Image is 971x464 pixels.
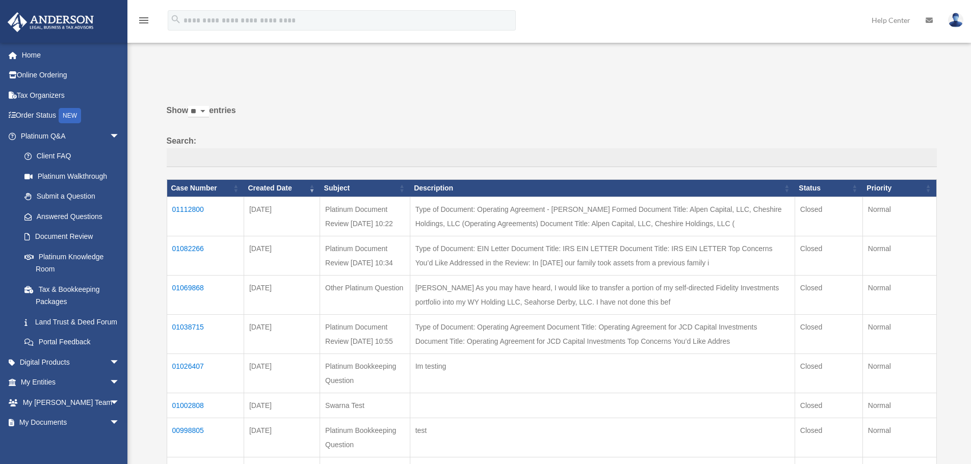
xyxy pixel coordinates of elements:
[244,236,320,275] td: [DATE]
[795,236,862,275] td: Closed
[167,353,244,393] td: 01026407
[167,180,244,197] th: Case Number: activate to sort column ascending
[7,372,135,393] a: My Entitiesarrow_drop_down
[410,418,795,457] td: test
[167,393,244,418] td: 01002808
[167,275,244,314] td: 01069868
[14,166,130,186] a: Platinum Walkthrough
[110,413,130,433] span: arrow_drop_down
[320,180,410,197] th: Subject: activate to sort column ascending
[862,180,936,197] th: Priority: activate to sort column ascending
[167,103,937,128] label: Show entries
[795,180,862,197] th: Status: activate to sort column ascending
[795,197,862,236] td: Closed
[7,105,135,126] a: Order StatusNEW
[244,393,320,418] td: [DATE]
[7,413,135,433] a: My Documentsarrow_drop_down
[862,314,936,353] td: Normal
[862,353,936,393] td: Normal
[795,314,862,353] td: Closed
[862,275,936,314] td: Normal
[110,392,130,413] span: arrow_drop_down
[7,45,135,65] a: Home
[167,236,244,275] td: 01082266
[167,314,244,353] td: 01038715
[7,85,135,105] a: Tax Organizers
[244,197,320,236] td: [DATE]
[7,126,130,146] a: Platinum Q&Aarrow_drop_down
[410,236,795,275] td: Type of Document: EIN Letter Document Title: IRS EIN LETTER Document Title: IRS EIN LETTER Top Co...
[188,106,209,118] select: Showentries
[5,12,97,32] img: Anderson Advisors Platinum Portal
[244,314,320,353] td: [DATE]
[320,275,410,314] td: Other Platinum Question
[7,65,135,86] a: Online Ordering
[110,126,130,147] span: arrow_drop_down
[410,275,795,314] td: [PERSON_NAME] As you may have heard, I would like to transfer a portion of my self-directed Fidel...
[244,275,320,314] td: [DATE]
[410,180,795,197] th: Description: activate to sort column ascending
[59,108,81,123] div: NEW
[14,227,130,247] a: Document Review
[14,206,125,227] a: Answered Questions
[862,418,936,457] td: Normal
[138,14,150,26] i: menu
[14,186,130,207] a: Submit a Question
[410,314,795,353] td: Type of Document: Operating Agreement Document Title: Operating Agreement for JCD Capital Investm...
[167,148,937,168] input: Search:
[7,392,135,413] a: My [PERSON_NAME] Teamarrow_drop_down
[14,332,130,352] a: Portal Feedback
[795,418,862,457] td: Closed
[138,18,150,26] a: menu
[170,14,181,25] i: search
[862,393,936,418] td: Normal
[948,13,963,28] img: User Pic
[14,312,130,332] a: Land Trust & Deed Forum
[167,134,937,168] label: Search:
[320,314,410,353] td: Platinum Document Review [DATE] 10:55
[110,372,130,393] span: arrow_drop_down
[320,197,410,236] td: Platinum Document Review [DATE] 10:22
[410,197,795,236] td: Type of Document: Operating Agreement - [PERSON_NAME] Formed Document Title: Alpen Capital, LLC, ...
[110,352,130,373] span: arrow_drop_down
[320,353,410,393] td: Platinum Bookkeeping Question
[7,352,135,372] a: Digital Productsarrow_drop_down
[244,418,320,457] td: [DATE]
[14,247,130,279] a: Platinum Knowledge Room
[795,353,862,393] td: Closed
[320,236,410,275] td: Platinum Document Review [DATE] 10:34
[795,393,862,418] td: Closed
[862,197,936,236] td: Normal
[244,353,320,393] td: [DATE]
[244,180,320,197] th: Created Date: activate to sort column ascending
[14,279,130,312] a: Tax & Bookkeeping Packages
[320,393,410,418] td: Swarna Test
[320,418,410,457] td: Platinum Bookkeeping Question
[167,418,244,457] td: 00998805
[862,236,936,275] td: Normal
[14,146,130,167] a: Client FAQ
[167,197,244,236] td: 01112800
[410,353,795,393] td: Im testing
[795,275,862,314] td: Closed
